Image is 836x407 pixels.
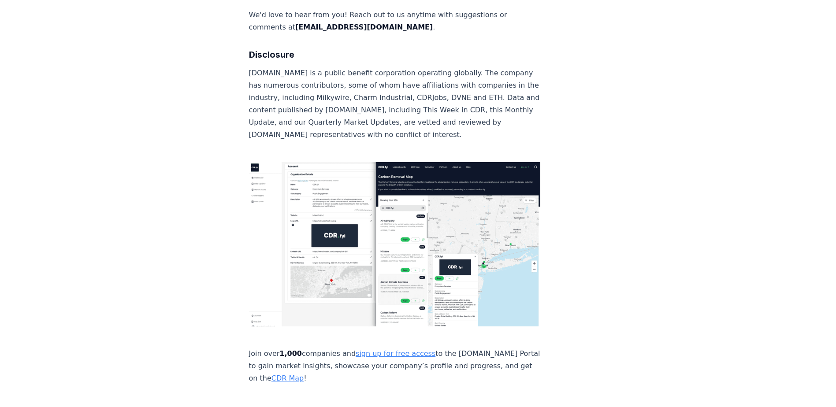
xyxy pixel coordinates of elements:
img: blog post image [249,162,541,326]
a: sign up for free access [356,349,435,358]
p: We'd love to hear from you! Reach out to us anytime with suggestions or comments at . [249,9,541,33]
a: CDR Map [271,374,304,382]
strong: 1,000 [279,349,302,358]
p: Join over companies and to the [DOMAIN_NAME] Portal to gain market insights, showcase your compan... [249,348,541,385]
strong: [EMAIL_ADDRESS][DOMAIN_NAME] [295,23,433,31]
p: [DOMAIN_NAME] is a public benefit corporation operating globally. The company has numerous contri... [249,67,541,141]
strong: Disclosure [249,49,294,60]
